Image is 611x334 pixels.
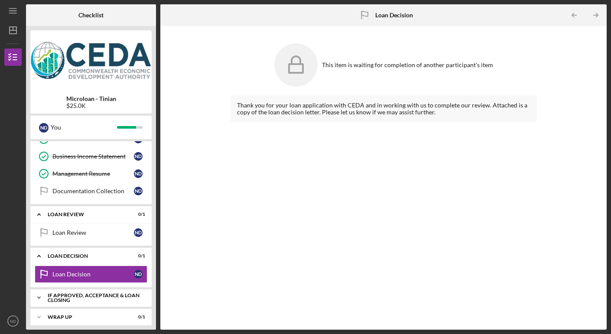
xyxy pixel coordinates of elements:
a: Business Income StatementND [35,148,147,165]
div: Business Income Statement [52,153,134,160]
div: Documentation Collection [52,188,134,195]
div: N D [134,152,143,161]
div: Loan decision [48,253,123,259]
div: You [51,120,117,135]
text: ND [10,319,16,324]
div: $25.0K [66,102,116,109]
div: 0 / 1 [130,212,145,217]
img: Product logo [30,35,152,87]
div: 0 / 1 [130,315,145,320]
div: 0 / 1 [130,253,145,259]
div: N D [134,169,143,178]
button: ND [4,312,22,330]
b: Checklist [78,12,104,19]
div: N D [134,228,143,237]
a: Loan ReviewND [35,224,147,241]
b: Microloan - Tinian [66,95,116,102]
div: N D [39,123,49,133]
div: N D [134,270,143,279]
div: Loan Review [48,212,123,217]
a: Documentation CollectionND [35,182,147,200]
div: If approved, acceptance & loan closing [48,293,141,303]
div: Loan Review [52,229,134,236]
div: Thank you for your loan application with CEDA and in working with us to complete our review. Atta... [231,95,537,122]
div: N D [134,187,143,195]
div: This item is waiting for completion of another participant's item [322,62,493,68]
div: Loan Decision [52,271,134,278]
div: Wrap up [48,315,123,320]
div: Management Resume [52,170,134,177]
b: Loan Decision [375,12,413,19]
a: Loan DecisionND [35,266,147,283]
a: Management ResumeND [35,165,147,182]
